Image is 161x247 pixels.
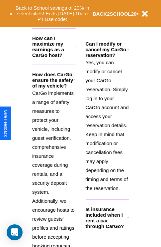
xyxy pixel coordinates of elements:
[32,72,74,89] h3: How does CarGo ensure the safety of my vehicle?
[93,11,137,17] b: BACK2SCHOOL20
[32,35,74,58] h3: How can I maximize my earnings as a CarGo host?
[86,206,127,229] h3: Is insurance included when I rent a car through CarGo?
[86,58,129,193] p: Yes, you can modify or cancel your CarGo reservation. Simply log in to your CarGo account and acc...
[86,41,127,58] h3: Can I modify or cancel my CarGo reservation?
[3,110,8,137] div: Give Feedback
[12,3,93,24] button: Back to School savings of 20% in select cities! Ends [DATE] 10am PT.Use code:
[7,224,23,240] div: Open Intercom Messenger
